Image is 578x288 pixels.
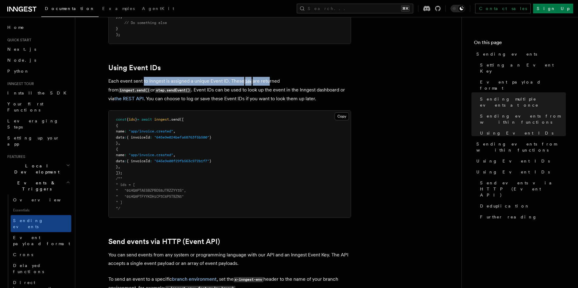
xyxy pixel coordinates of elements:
[11,260,71,277] a: Delayed functions
[13,235,70,246] span: Event payload format
[480,180,566,198] span: Send events via HTTP (Event API)
[234,277,263,282] code: x-inngest-env
[173,129,175,133] span: ,
[7,58,36,63] span: Node.js
[127,117,129,122] span: {
[13,218,43,229] span: Sending events
[7,101,43,112] span: Your first Functions
[118,165,120,169] span: ,
[335,112,349,120] button: Copy
[11,194,71,205] a: Overview
[11,205,71,215] span: Essentials
[478,77,566,94] a: Event payload format
[116,129,124,133] span: name
[7,135,59,146] span: Setting up your app
[124,159,127,163] span: :
[141,117,152,122] span: await
[102,6,135,11] span: Examples
[476,51,537,57] span: Sending events
[116,159,124,163] span: data
[5,66,71,77] a: Python
[45,6,95,11] span: Documentation
[129,117,135,122] span: ids
[480,214,537,220] span: Further reading
[169,117,180,122] span: .send
[173,153,175,157] span: ,
[13,252,33,257] span: Crons
[124,21,167,25] span: // Do something else
[13,263,44,274] span: Delayed functions
[451,5,465,12] button: Toggle dark mode
[5,163,66,175] span: Local Development
[138,2,178,16] a: AgentKit
[474,49,566,60] a: Sending events
[129,129,173,133] span: "app/invoice.created"
[5,132,71,149] a: Setting up your app
[13,197,76,202] span: Overview
[478,177,566,201] a: Send events via HTTP (Event API)
[475,4,531,13] a: Contact sales
[150,159,152,163] span: :
[99,2,138,16] a: Examples
[533,4,573,13] a: Sign Up
[155,88,191,93] code: step.sendEvent()
[480,79,566,91] span: Event payload format
[209,135,211,139] span: }
[474,166,566,177] a: Using Event IDs
[474,39,566,49] h4: On this page
[116,33,120,37] span: );
[478,201,566,211] a: Deduplication
[5,38,31,43] span: Quick start
[116,153,124,157] span: name
[150,135,152,139] span: :
[478,111,566,128] a: Sending events from within functions
[480,96,566,108] span: Sending multiple events at once
[297,4,413,13] button: Search...⌘K
[129,153,173,157] span: "app/invoice.created"
[137,117,139,122] span: =
[5,180,66,192] span: Events & Triggers
[154,135,209,139] span: "645e9e024befa68763f5b500"
[116,26,118,31] span: }
[7,69,29,74] span: Python
[154,159,209,163] span: "645e9e08f29fb563c972b1f7"
[11,215,71,232] a: Sending events
[119,88,150,93] code: inngest.send()
[118,141,120,145] span: ,
[108,77,351,103] p: Each event sent to Inngest is assigned a unique Event ID. These are returned from or . Event IDs ...
[116,135,124,139] span: data
[244,79,253,84] code: ids
[5,87,71,98] a: Install the SDK
[5,22,71,33] a: Home
[11,249,71,260] a: Crons
[124,153,127,157] span: :
[127,159,150,163] span: { invoiceId
[108,63,161,72] a: Using Event IDs
[5,98,71,115] a: Your first Functions
[116,171,122,175] span: ]);
[480,203,530,209] span: Deduplication
[116,147,118,151] span: {
[127,135,150,139] span: { invoiceId
[108,251,351,268] p: You can send events from any system or programming language with our API and an Inngest Event Key...
[116,117,127,122] span: const
[116,194,184,199] span: * "01HQ8PTFYYKDH1CP3C6PSTBZN5"
[124,135,127,139] span: :
[478,60,566,77] a: Setting an Event Key
[135,117,137,122] span: }
[476,158,550,164] span: Using Event IDs
[480,62,566,74] span: Setting an Event Key
[7,118,59,129] span: Leveraging Steps
[116,188,186,193] span: * "01HQ8PTAESBZPBDS8JTRZZYY3S",
[7,91,70,95] span: Install the SDK
[7,24,24,30] span: Home
[478,211,566,222] a: Further reading
[41,2,99,17] a: Documentation
[5,44,71,55] a: Next.js
[116,141,118,145] span: }
[116,123,118,128] span: {
[474,156,566,166] a: Using Event IDs
[478,128,566,139] a: Using Event IDs
[124,129,127,133] span: :
[5,81,34,86] span: Inngest tour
